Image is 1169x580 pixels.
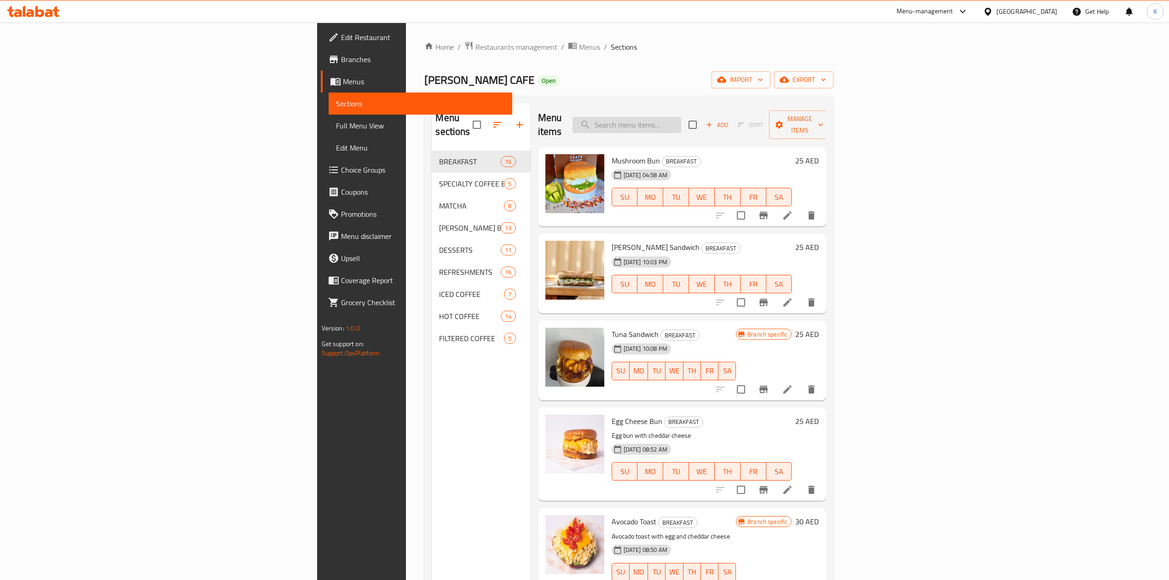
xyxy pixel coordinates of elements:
[641,278,660,291] span: MO
[321,203,512,225] a: Promotions
[501,312,515,321] span: 14
[731,206,751,225] span: Select to update
[486,114,509,136] span: Sort sections
[766,462,792,481] button: SA
[616,565,626,579] span: SU
[689,275,715,293] button: WE
[782,210,793,221] a: Edit menu item
[641,191,660,204] span: MO
[996,6,1057,17] div: [GEOGRAPHIC_DATA]
[701,362,718,380] button: FR
[795,154,819,167] h6: 25 AED
[573,117,681,133] input: search
[744,517,791,526] span: Branch specific
[612,462,638,481] button: SU
[741,275,766,293] button: FR
[637,275,663,293] button: MO
[579,41,600,52] span: Menus
[612,154,660,168] span: Mushroom Bun
[439,244,501,255] span: DESSERTS
[432,305,530,327] div: HOT COFFEE14
[545,328,604,387] img: Tuna Sandwich
[504,290,515,299] span: 7
[693,278,711,291] span: WE
[770,191,788,204] span: SA
[648,362,666,380] button: TU
[630,362,648,380] button: MO
[795,328,819,341] h6: 25 AED
[637,188,663,206] button: MO
[701,243,741,254] div: BREAKFAST
[752,479,775,501] button: Branch-specific-item
[658,517,697,528] div: BREAKFAST
[611,41,637,52] span: Sections
[741,188,766,206] button: FR
[336,98,505,109] span: Sections
[663,462,689,481] button: TU
[702,118,732,132] button: Add
[538,77,559,85] span: Open
[620,258,671,267] span: [DATE] 10:03 PM
[545,154,604,213] img: Mushroom Bun
[702,243,740,254] span: BREAKFAST
[715,188,741,206] button: TH
[705,565,715,579] span: FR
[343,76,505,87] span: Menus
[341,54,505,65] span: Branches
[439,333,504,344] div: FILTERED COFFEE
[782,484,793,495] a: Edit menu item
[683,362,701,380] button: TH
[439,289,504,300] span: ICED COFFEE
[897,6,953,17] div: Menu-management
[329,93,512,115] a: Sections
[667,278,685,291] span: TU
[561,41,564,52] li: /
[782,297,793,308] a: Edit menu item
[612,430,792,441] p: Egg bun with cheddar cheese
[652,565,662,579] span: TU
[800,378,822,400] button: delete
[612,531,736,542] p: Avocado toast with egg and cheddar cheese
[321,70,512,93] a: Menus
[432,147,530,353] nav: Menu sections
[665,417,703,427] span: BREAKFAST
[604,41,607,52] li: /
[616,465,634,478] span: SU
[612,414,662,428] span: Egg Cheese Bun
[659,517,697,528] span: BREAKFAST
[800,204,822,226] button: delete
[432,151,530,173] div: BREAKFAST16
[800,291,822,313] button: delete
[663,188,689,206] button: TU
[509,114,531,136] button: Add section
[616,364,626,377] span: SU
[612,362,630,380] button: SU
[752,378,775,400] button: Branch-specific-item
[341,186,505,197] span: Coupons
[667,191,685,204] span: TU
[321,26,512,48] a: Edit Restaurant
[731,380,751,399] span: Select to update
[439,311,501,322] span: HOT COFFEE
[321,247,512,269] a: Upsell
[715,275,741,293] button: TH
[637,462,663,481] button: MO
[718,191,737,204] span: TH
[432,173,530,195] div: SPECIALTY COFFEE BEANS5
[612,240,700,254] span: [PERSON_NAME] Sandwich
[501,224,515,232] span: 13
[501,246,515,255] span: 11
[538,111,562,139] h2: Menu items
[663,275,689,293] button: TU
[781,74,826,86] span: export
[439,200,504,211] span: MATCHA
[341,297,505,308] span: Grocery Checklist
[1153,6,1157,17] span: K
[612,275,638,293] button: SU
[744,465,763,478] span: FR
[662,156,700,167] span: BREAKFAST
